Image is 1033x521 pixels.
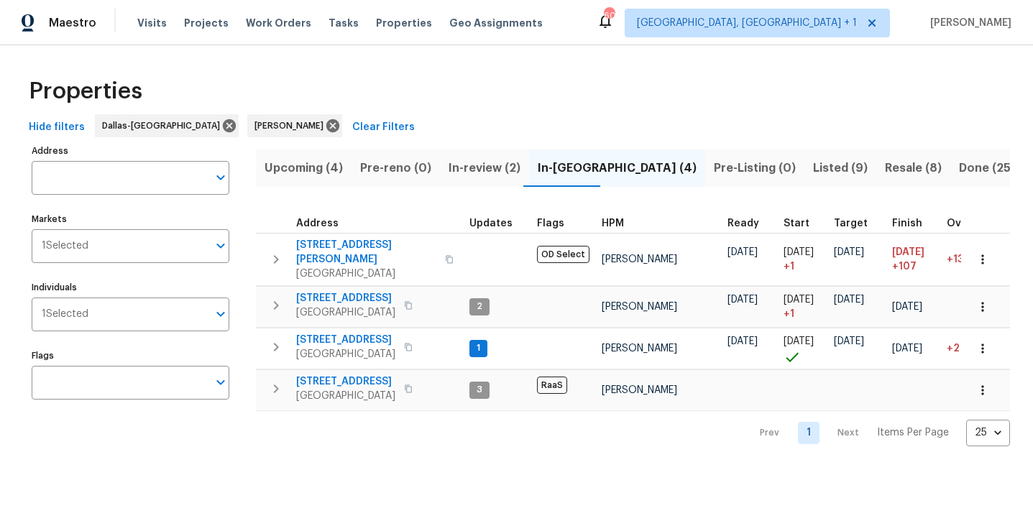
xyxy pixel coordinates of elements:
span: [DATE] [784,295,814,305]
button: Open [211,304,231,324]
button: Hide filters [23,114,91,141]
label: Address [32,147,229,155]
p: Items Per Page [877,425,949,440]
span: + 1 [784,307,794,321]
button: Open [211,236,231,256]
span: Projects [184,16,229,30]
span: In-review (2) [449,158,520,178]
span: [DATE] [892,302,922,312]
span: [PERSON_NAME] [602,302,677,312]
button: Open [211,372,231,392]
label: Individuals [32,283,229,292]
span: Geo Assignments [449,16,543,30]
div: Projected renovation finish date [892,218,935,229]
span: [DATE] [727,336,758,346]
span: [GEOGRAPHIC_DATA] [296,305,395,320]
span: +2 [947,344,960,354]
span: + 1 [784,259,794,274]
span: Start [784,218,809,229]
div: [PERSON_NAME] [247,114,342,137]
span: Ready [727,218,759,229]
span: In-[GEOGRAPHIC_DATA] (4) [538,158,697,178]
td: Scheduled to finish 107 day(s) late [886,233,941,285]
span: Address [296,218,339,229]
span: [GEOGRAPHIC_DATA] [296,389,395,403]
span: Updates [469,218,513,229]
span: Dallas-[GEOGRAPHIC_DATA] [102,119,226,133]
div: Dallas-[GEOGRAPHIC_DATA] [95,114,239,137]
td: 2 day(s) past target finish date [941,328,1003,369]
span: 3 [471,384,488,396]
div: Actual renovation start date [784,218,822,229]
div: 60 [604,9,614,23]
div: Days past target finish date [947,218,997,229]
span: [PERSON_NAME] [602,344,677,354]
span: Work Orders [246,16,311,30]
td: Project started 1 days late [778,233,828,285]
div: Target renovation project end date [834,218,881,229]
span: Overall [947,218,984,229]
span: HPM [602,218,624,229]
a: Goto page 1 [798,422,819,444]
span: Properties [376,16,432,30]
span: [DATE] [892,247,924,257]
span: 1 [471,342,486,354]
span: [DATE] [727,247,758,257]
span: [DATE] [784,336,814,346]
td: Project started 1 days late [778,286,828,327]
span: Clear Filters [352,119,415,137]
span: Finish [892,218,922,229]
label: Flags [32,351,229,360]
span: [STREET_ADDRESS] [296,333,395,347]
span: Maestro [49,16,96,30]
span: Flags [537,218,564,229]
button: Clear Filters [346,114,421,141]
span: [PERSON_NAME] [602,385,677,395]
span: Pre-Listing (0) [714,158,796,178]
span: Target [834,218,868,229]
span: Hide filters [29,119,85,137]
span: [PERSON_NAME] [254,119,329,133]
span: [DATE] [834,336,864,346]
span: [GEOGRAPHIC_DATA] [296,347,395,361]
span: Tasks [329,18,359,28]
span: Properties [29,84,142,98]
span: Done (256) [959,158,1023,178]
span: [STREET_ADDRESS] [296,374,395,389]
span: [DATE] [892,344,922,354]
label: Markets [32,215,229,223]
span: [STREET_ADDRESS][PERSON_NAME] [296,238,436,267]
span: [DATE] [834,247,864,257]
button: Open [211,167,231,188]
span: Visits [137,16,167,30]
td: 135 day(s) past target finish date [941,233,1003,285]
span: +107 [892,259,917,274]
span: [DATE] [834,295,864,305]
span: [STREET_ADDRESS] [296,291,395,305]
span: [PERSON_NAME] [602,254,677,264]
span: +135 [947,254,969,264]
span: Pre-reno (0) [360,158,431,178]
span: [DATE] [784,247,814,257]
span: [GEOGRAPHIC_DATA] [296,267,436,281]
div: Earliest renovation start date (first business day after COE or Checkout) [727,218,772,229]
span: [GEOGRAPHIC_DATA], [GEOGRAPHIC_DATA] + 1 [637,16,857,30]
span: 1 Selected [42,240,88,252]
span: 2 [471,300,488,313]
span: 1 Selected [42,308,88,321]
span: Upcoming (4) [265,158,343,178]
span: RaaS [537,377,567,394]
span: Resale (8) [885,158,942,178]
div: 25 [966,414,1010,451]
span: [PERSON_NAME] [924,16,1011,30]
span: [DATE] [727,295,758,305]
nav: Pagination Navigation [746,420,1010,446]
span: Listed (9) [813,158,868,178]
td: Project started on time [778,328,828,369]
span: OD Select [537,246,589,263]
